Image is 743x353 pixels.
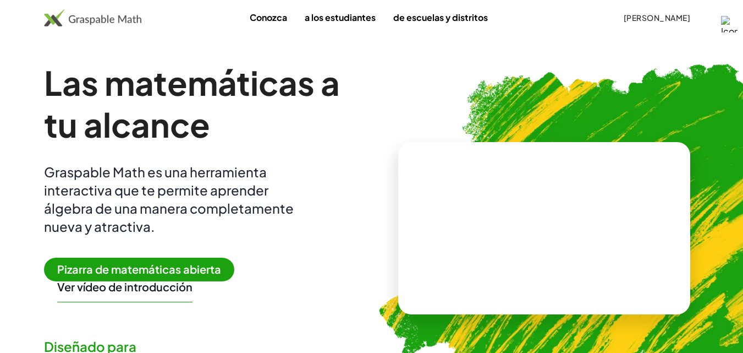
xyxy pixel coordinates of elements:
font: Pizarra de matemáticas abierta [57,262,221,276]
font: a los estudiantes [305,12,376,23]
a: Pizarra de matemáticas abierta [44,264,243,276]
font: Graspable Math es una herramienta interactiva que te permite aprender álgebra de una manera compl... [44,164,294,235]
a: de escuelas y distritos [384,7,497,28]
a: a los estudiantes [296,7,384,28]
video: ¿Qué es esto? Es notación matemática dinámica. Esta notación desempeña un papel fundamental en có... [461,187,626,269]
button: [PERSON_NAME] [614,8,699,28]
font: Las matemáticas a tu alcance [44,62,340,145]
font: [PERSON_NAME] [624,13,690,23]
font: Ver vídeo de introducción [57,280,192,294]
font: de escuelas y distritos [393,12,488,23]
a: Conozca [241,7,296,28]
button: Ver vídeo de introducción [57,280,192,294]
font: Conozca [250,12,287,23]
